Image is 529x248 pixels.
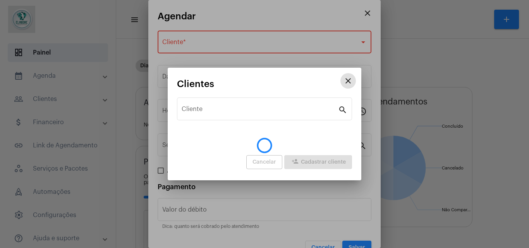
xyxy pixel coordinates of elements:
[246,155,282,169] button: Cancelar
[177,79,214,89] span: Clientes
[290,159,346,165] span: Cadastrar cliente
[338,105,347,114] mat-icon: search
[284,155,352,169] button: Cadastrar cliente
[344,76,353,86] mat-icon: close
[252,159,276,165] span: Cancelar
[290,158,300,167] mat-icon: person_add
[182,107,338,114] input: Pesquisar cliente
